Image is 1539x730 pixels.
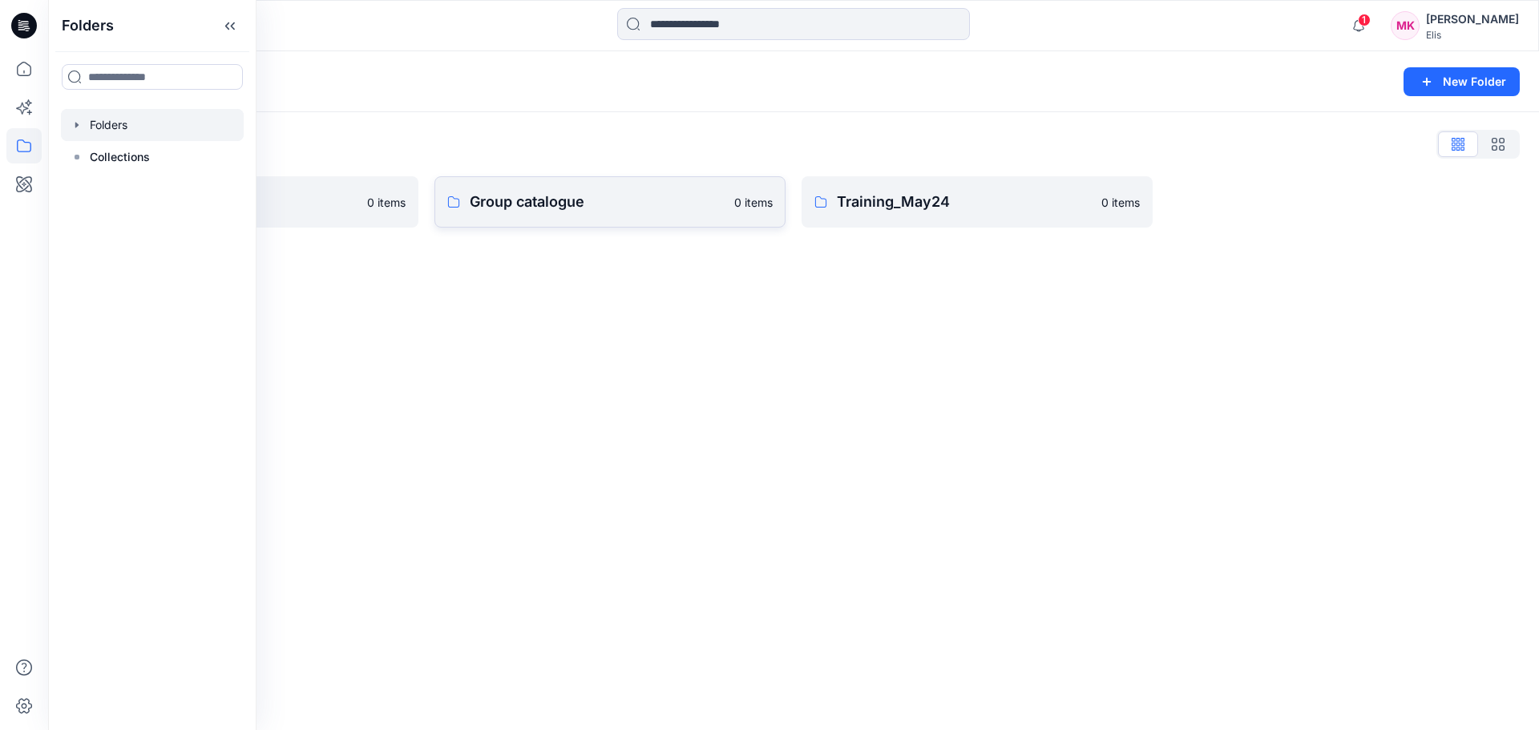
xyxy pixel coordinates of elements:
div: MK [1391,11,1420,40]
p: 0 items [734,194,773,211]
span: 1 [1358,14,1371,26]
div: Elis [1426,29,1519,41]
p: Collections [90,147,150,167]
button: New Folder [1404,67,1520,96]
div: [PERSON_NAME] [1426,10,1519,29]
a: Group catalogue0 items [434,176,786,228]
p: Group catalogue [470,191,725,213]
p: 0 items [367,194,406,211]
a: Training_May240 items [802,176,1153,228]
p: Training_May24 [837,191,1092,213]
p: 0 items [1101,194,1140,211]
